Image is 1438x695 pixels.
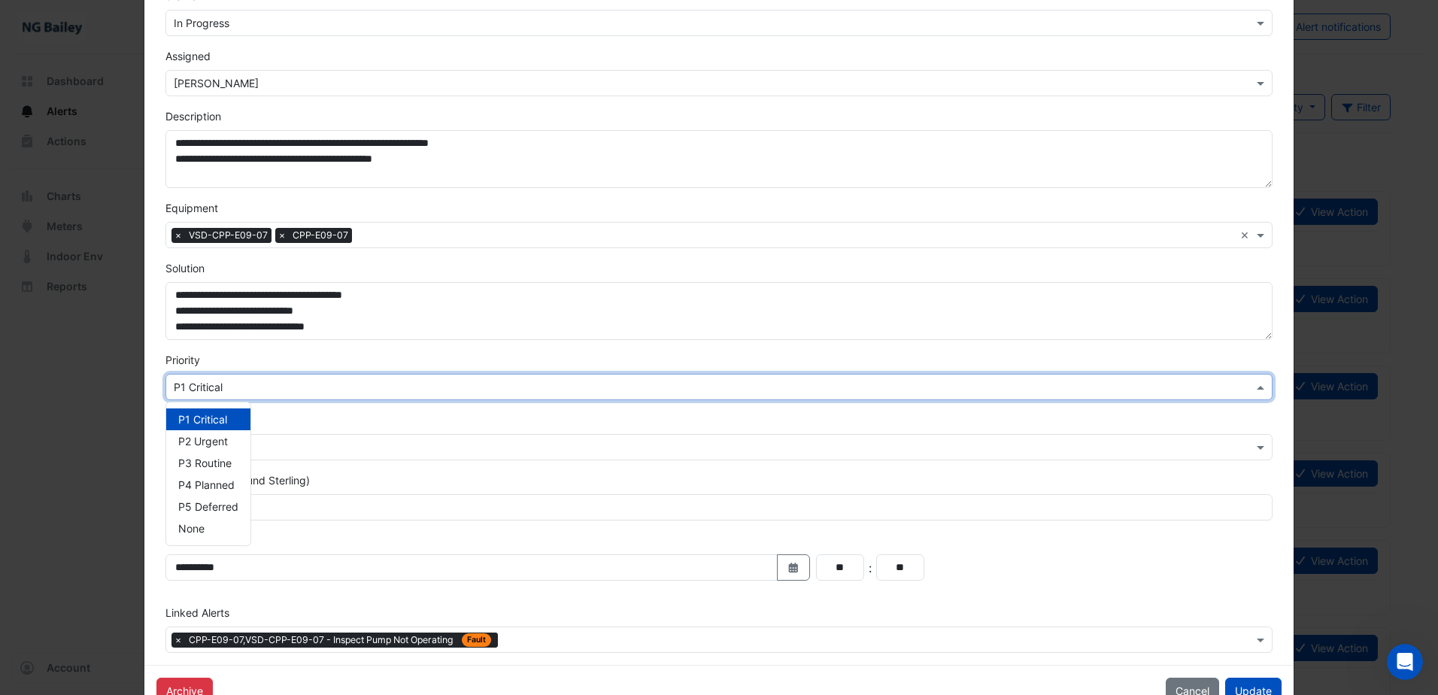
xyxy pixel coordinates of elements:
[171,633,185,648] span: ×
[166,402,250,545] div: Options List
[185,228,272,243] span: VSD-CPP-E09-07
[275,228,289,243] span: ×
[1240,227,1253,243] span: Clear
[171,228,185,243] span: ×
[178,435,228,448] span: P2 Urgent
[864,559,876,577] div: :
[178,500,238,513] span: P5 Deferred
[787,561,800,574] fa-icon: Select Date
[816,554,864,581] input: Hours
[165,352,200,368] label: Priority
[185,633,498,648] span: CPP-E09-07,VSD-CPP-E09-07 - Inspect Pump Not Operating
[1387,644,1423,680] iframe: Intercom live chat
[289,228,352,243] span: CPP-E09-07
[876,554,924,581] input: Minutes
[165,605,229,621] label: Linked Alerts
[178,478,235,491] span: P4 Planned
[165,48,211,64] label: Assigned
[178,413,227,426] span: P1 Critical
[462,633,491,647] span: Fault
[165,108,221,124] label: Description
[165,200,218,216] label: Equipment
[189,633,456,647] span: CPP-E09-07,VSD-CPP-E09-07 - Inspect Pump Not Operating
[165,260,205,276] label: Solution
[178,457,232,469] span: P3 Routine
[178,522,205,535] span: None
